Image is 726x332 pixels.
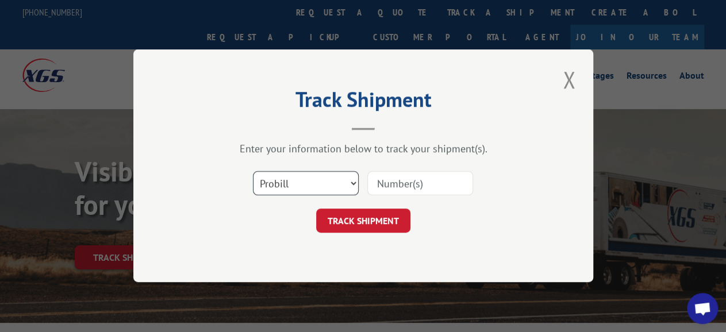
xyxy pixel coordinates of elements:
a: Open chat [687,293,718,324]
div: Enter your information below to track your shipment(s). [191,142,536,156]
button: Close modal [559,64,579,95]
h2: Track Shipment [191,91,536,113]
button: TRACK SHIPMENT [316,209,410,233]
input: Number(s) [367,172,473,196]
